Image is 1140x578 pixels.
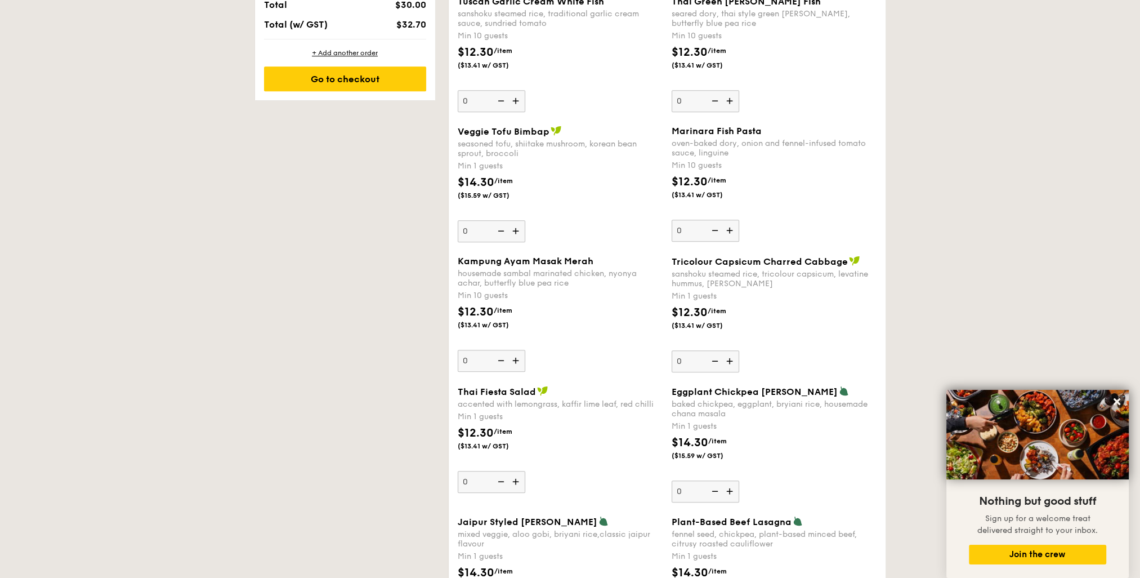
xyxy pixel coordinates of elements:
div: sanshoku steamed rice, traditional garlic cream sauce, sundried tomato [458,9,663,28]
img: icon-reduce.1d2dbef1.svg [705,350,722,372]
div: oven-baked dory, onion and fennel-infused tomato sauce, linguine [672,139,877,158]
span: $12.30 [458,426,494,440]
span: /item [494,567,513,575]
img: icon-reduce.1d2dbef1.svg [491,220,508,242]
img: icon-reduce.1d2dbef1.svg [705,481,722,502]
span: /item [494,306,512,314]
img: icon-reduce.1d2dbef1.svg [491,350,508,371]
img: icon-add.58712e84.svg [722,90,739,112]
img: icon-add.58712e84.svg [722,350,739,372]
img: icon-add.58712e84.svg [508,90,525,112]
span: Tricolour Capsicum Charred Cabbage [672,256,848,267]
input: Veggie Tofu Bimbapseasoned tofu, shiitake mushroom, korean bean sprout, broccoliMin 1 guests$14.3... [458,220,525,242]
span: ($13.41 w/ GST) [458,61,534,70]
span: Veggie Tofu Bimbap [458,126,549,137]
img: icon-vegetarian.fe4039eb.svg [839,386,849,396]
div: sanshoku steamed rice, tricolour capsicum, levatine hummus, [PERSON_NAME] [672,269,877,288]
span: /item [708,176,726,184]
div: Min 1 guests [672,291,877,302]
div: Min 1 guests [458,161,663,172]
span: Eggplant Chickpea [PERSON_NAME] [672,386,838,397]
input: Thai Green [PERSON_NAME] Fishseared dory, thai style green [PERSON_NAME], butterfly blue pea rice... [672,90,739,112]
span: $32.70 [396,19,426,30]
div: housemade sambal marinated chicken, nyonya achar, butterfly blue pea rice [458,269,663,288]
span: /item [494,428,512,435]
div: Min 10 guests [672,160,877,171]
span: ($13.41 w/ GST) [458,442,534,451]
div: seared dory, thai style green [PERSON_NAME], butterfly blue pea rice [672,9,877,28]
div: Min 1 guests [458,411,663,423]
span: $12.30 [672,46,708,59]
span: Kampung Ayam Masak Merah [458,256,593,266]
img: icon-add.58712e84.svg [722,481,739,502]
span: /item [708,307,726,315]
div: Min 10 guests [458,290,663,301]
div: Min 10 guests [672,30,877,42]
img: DSC07876-Edit02-Large.jpeg [946,390,1129,479]
span: /item [708,567,727,575]
span: /item [708,437,727,445]
img: icon-add.58712e84.svg [722,220,739,241]
input: Tuscan Garlic Cream White Fishsanshoku steamed rice, traditional garlic cream sauce, sundried tom... [458,90,525,112]
span: Nothing but good stuff [979,495,1096,508]
img: icon-vegan.f8ff3823.svg [849,256,860,266]
span: $12.30 [458,305,494,319]
img: icon-reduce.1d2dbef1.svg [491,471,508,492]
div: fennel seed, chickpea, plant-based minced beef, citrusy roasted cauliflower [672,530,877,549]
span: /item [708,47,726,55]
span: Plant-Based Beef Lasagna [672,517,792,527]
div: Min 1 guests [458,551,663,562]
input: Thai Fiesta Saladaccented with lemongrass, kaffir lime leaf, red chilliMin 1 guests$12.30/item($1... [458,471,525,493]
span: /item [494,177,513,185]
img: icon-reduce.1d2dbef1.svg [491,90,508,112]
div: seasoned tofu, shiitake mushroom, korean bean sprout, broccoli [458,139,663,158]
span: Thai Fiesta Salad [458,386,536,397]
input: Kampung Ayam Masak Merahhousemade sambal marinated chicken, nyonya achar, butterfly blue pea rice... [458,350,525,372]
div: Min 1 guests [672,551,877,562]
div: accented with lemongrass, kaffir lime leaf, red chilli [458,399,663,409]
div: + Add another order [264,48,426,57]
div: mixed veggie, aloo gobi, briyani rice,classic jaipur flavour [458,530,663,549]
div: baked chickpea, eggplant, bryiani rice, housemade chana masala [672,399,877,419]
span: Jaipur Styled [PERSON_NAME] [458,517,597,527]
span: ($13.41 w/ GST) [672,321,748,330]
input: Eggplant Chickpea [PERSON_NAME]baked chickpea, eggplant, bryiani rice, housemade chana masalaMin ... [672,481,739,503]
span: ($15.59 w/ GST) [672,451,748,460]
span: $12.30 [672,175,708,189]
span: ($13.41 w/ GST) [672,190,748,199]
span: /item [494,47,512,55]
span: Sign up for a welcome treat delivered straight to your inbox. [977,514,1098,535]
span: $12.30 [458,46,494,59]
input: Marinara Fish Pastaoven-baked dory, onion and fennel-infused tomato sauce, linguineMin 10 guests$... [672,220,739,242]
span: ($15.59 w/ GST) [458,191,534,200]
img: icon-vegan.f8ff3823.svg [551,126,562,136]
img: icon-add.58712e84.svg [508,220,525,242]
input: Tricolour Capsicum Charred Cabbagesanshoku steamed rice, tricolour capsicum, levatine hummus, [PE... [672,350,739,372]
img: icon-vegetarian.fe4039eb.svg [793,516,803,526]
span: ($13.41 w/ GST) [458,321,534,330]
div: Min 10 guests [458,30,663,42]
span: ($13.41 w/ GST) [672,61,748,70]
img: icon-add.58712e84.svg [508,350,525,371]
img: icon-vegetarian.fe4039eb.svg [598,516,609,526]
span: $12.30 [672,306,708,319]
span: $14.30 [458,176,494,189]
div: Min 1 guests [672,421,877,432]
button: Join the crew [969,545,1106,564]
img: icon-vegan.f8ff3823.svg [537,386,548,396]
img: icon-add.58712e84.svg [508,471,525,492]
span: Total (w/ GST) [264,19,328,30]
span: Marinara Fish Pasta [672,126,762,136]
div: Go to checkout [264,66,426,91]
span: $14.30 [672,436,708,450]
img: icon-reduce.1d2dbef1.svg [705,220,722,241]
img: icon-reduce.1d2dbef1.svg [705,90,722,112]
button: Close [1108,393,1126,411]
